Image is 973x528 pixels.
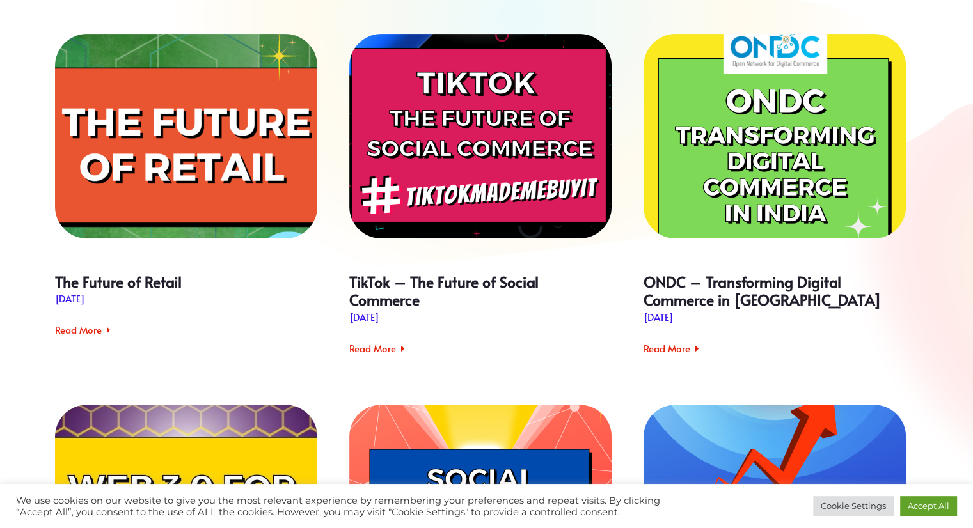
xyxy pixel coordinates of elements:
div: We use cookies on our website to give you the most relevant experience by remembering your prefer... [16,495,675,518]
a: Accept All [900,496,957,516]
a: Cookie Settings [813,496,894,516]
div: [DATE] [644,309,674,325]
a: Read More [644,341,699,356]
a: Read More [55,323,111,338]
a: The Future of Retail [55,34,317,238]
div: [DATE] [55,291,85,306]
a: ONDC – Transforming Digital Commerce in [GEOGRAPHIC_DATA]￼ [644,272,882,310]
a: The Future of Retail [55,272,182,291]
a: ONDC – Transforming Digital Commerce in India￼ [644,34,906,238]
a: TikTok – The Future of Social Commerce [349,272,539,310]
a: TikTok – The Future of Social Commerce [349,34,612,238]
div: [DATE] [349,309,379,325]
a: Read More [349,341,405,356]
